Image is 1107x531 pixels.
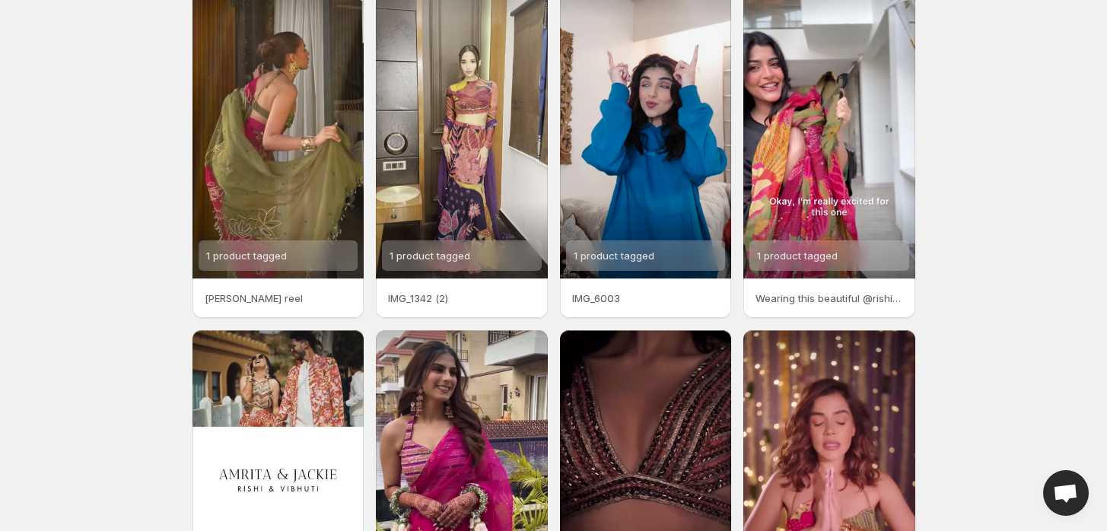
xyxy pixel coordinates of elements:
p: [PERSON_NAME] reel [205,291,352,306]
p: IMG_6003 [572,291,720,306]
span: 1 product tagged [206,250,287,262]
span: 1 product tagged [757,250,838,262]
span: 1 product tagged [390,250,470,262]
p: Wearing this beautiful @rishiandvibhuti Anarkali Earrings @suhana_art_and_jewels (1) [755,291,903,306]
span: 1 product tagged [574,250,654,262]
p: IMG_1342 (2) [388,291,536,306]
div: Open chat [1043,470,1089,516]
